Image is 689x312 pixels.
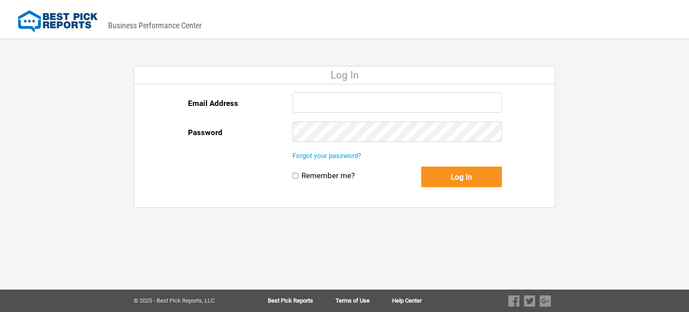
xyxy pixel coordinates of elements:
[392,298,422,304] a: Help Center
[421,167,502,187] button: Log In
[134,66,555,84] div: Log In
[301,171,355,180] label: Remember me?
[134,298,239,304] div: © 2025 - Best Pick Reports, LLC
[336,298,392,304] a: Terms of Use
[292,152,361,160] a: Forgot your password?
[188,92,238,114] label: Email Address
[188,122,222,143] label: Password
[268,298,336,304] a: Best Pick Reports
[18,10,98,33] img: Best Pick Reports Logo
